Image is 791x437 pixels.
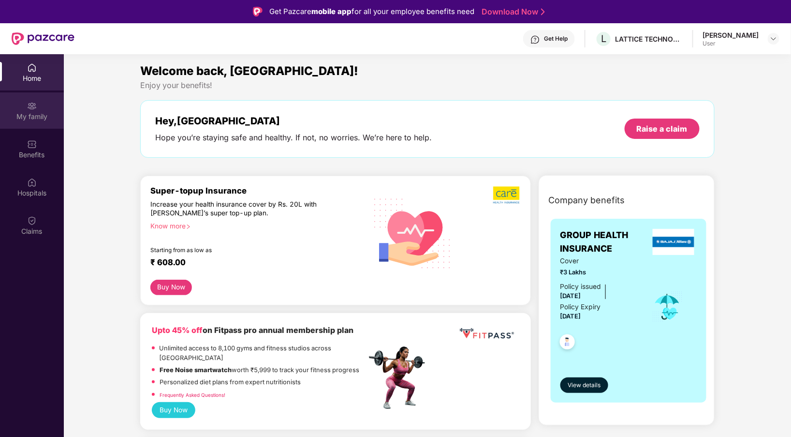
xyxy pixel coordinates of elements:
[160,365,359,375] p: worth ₹5,999 to track your fitness progress
[150,247,325,254] div: Starting from as low as
[366,344,434,412] img: fpp.png
[637,123,688,134] div: Raise a claim
[560,313,581,320] span: [DATE]
[152,402,195,418] button: Buy Now
[27,63,37,73] img: svg+xml;base64,PHN2ZyBpZD0iSG9tZSIgeG1sbnM9Imh0dHA6Ly93d3cudzMub3JnLzIwMDAvc3ZnIiB3aWR0aD0iMjAiIG...
[27,178,37,187] img: svg+xml;base64,PHN2ZyBpZD0iSG9zcGl0YWxzIiB4bWxucz0iaHR0cDovL3d3dy53My5vcmcvMjAwMC9zdmciIHdpZHRoPS...
[150,280,191,295] button: Buy Now
[150,186,366,196] div: Super-topup Insurance
[568,381,601,390] span: View details
[601,33,606,45] span: L
[703,40,759,47] div: User
[269,6,474,17] div: Get Pazcare for all your employee benefits need
[152,326,353,335] b: on Fitpass pro annual membership plan
[140,64,358,78] span: Welcome back, [GEOGRAPHIC_DATA]!
[653,229,694,255] img: insurerLogo
[493,186,521,204] img: b5dec4f62d2307b9de63beb79f102df3.png
[530,35,540,45] img: svg+xml;base64,PHN2ZyBpZD0iSGVscC0zMngzMiIgeG1sbnM9Imh0dHA6Ly93d3cudzMub3JnLzIwMDAvc3ZnIiB3aWR0aD...
[703,30,759,40] div: [PERSON_NAME]
[541,7,545,17] img: Stroke
[27,216,37,226] img: svg+xml;base64,PHN2ZyBpZD0iQ2xhaW0iIHhtbG5zPSJodHRwOi8vd3d3LnczLm9yZy8yMDAwL3N2ZyIgd2lkdGg9IjIwIi...
[615,34,683,44] div: LATTICE TECHNOLOGIES PRIVATE LIMITED
[458,325,516,343] img: fppp.png
[150,200,324,217] div: Increase your health insurance cover by Rs. 20L with [PERSON_NAME]’s super top-up plan.
[652,291,683,323] img: icon
[544,35,568,43] div: Get Help
[160,344,366,363] p: Unlimited access to 8,100 gyms and fitness studios across [GEOGRAPHIC_DATA]
[152,326,203,335] b: Upto 45% off
[155,133,432,143] div: Hope you’re staying safe and healthy. If not, no worries. We’re here to help.
[155,115,432,127] div: Hey, [GEOGRAPHIC_DATA]
[160,392,225,398] a: Frequently Asked Questions!
[27,139,37,149] img: svg+xml;base64,PHN2ZyBpZD0iQmVuZWZpdHMiIHhtbG5zPSJodHRwOi8vd3d3LnczLm9yZy8yMDAwL3N2ZyIgd2lkdGg9Ij...
[556,332,579,355] img: svg+xml;base64,PHN2ZyB4bWxucz0iaHR0cDovL3d3dy53My5vcmcvMjAwMC9zdmciIHdpZHRoPSI0OC45NDMiIGhlaWdodD...
[12,32,74,45] img: New Pazcare Logo
[160,377,301,387] p: Personalized diet plans from expert nutritionists
[366,186,459,280] img: svg+xml;base64,PHN2ZyB4bWxucz0iaHR0cDovL3d3dy53My5vcmcvMjAwMC9zdmciIHhtbG5zOnhsaW5rPSJodHRwOi8vd3...
[160,366,232,374] strong: Free Noise smartwatch
[560,268,639,277] span: ₹3 Lakhs
[560,302,601,313] div: Policy Expiry
[27,101,37,111] img: svg+xml;base64,PHN2ZyB3aWR0aD0iMjAiIGhlaWdodD0iMjAiIHZpZXdCb3g9IjAgMCAyMCAyMCIgZmlsbD0ibm9uZSIgeG...
[186,224,191,229] span: right
[311,7,352,16] strong: mobile app
[560,292,581,300] span: [DATE]
[560,282,601,292] div: Policy issued
[549,194,625,207] span: Company benefits
[560,377,608,393] button: View details
[253,7,263,16] img: Logo
[770,35,777,43] img: svg+xml;base64,PHN2ZyBpZD0iRHJvcGRvd24tMzJ4MzIiIHhtbG5zPSJodHRwOi8vd3d3LnczLm9yZy8yMDAwL3N2ZyIgd2...
[560,256,639,267] span: Cover
[140,80,714,90] div: Enjoy your benefits!
[150,222,360,228] div: Know more
[150,257,356,269] div: ₹ 608.00
[560,228,650,256] span: GROUP HEALTH INSURANCE
[482,7,542,17] a: Download Now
